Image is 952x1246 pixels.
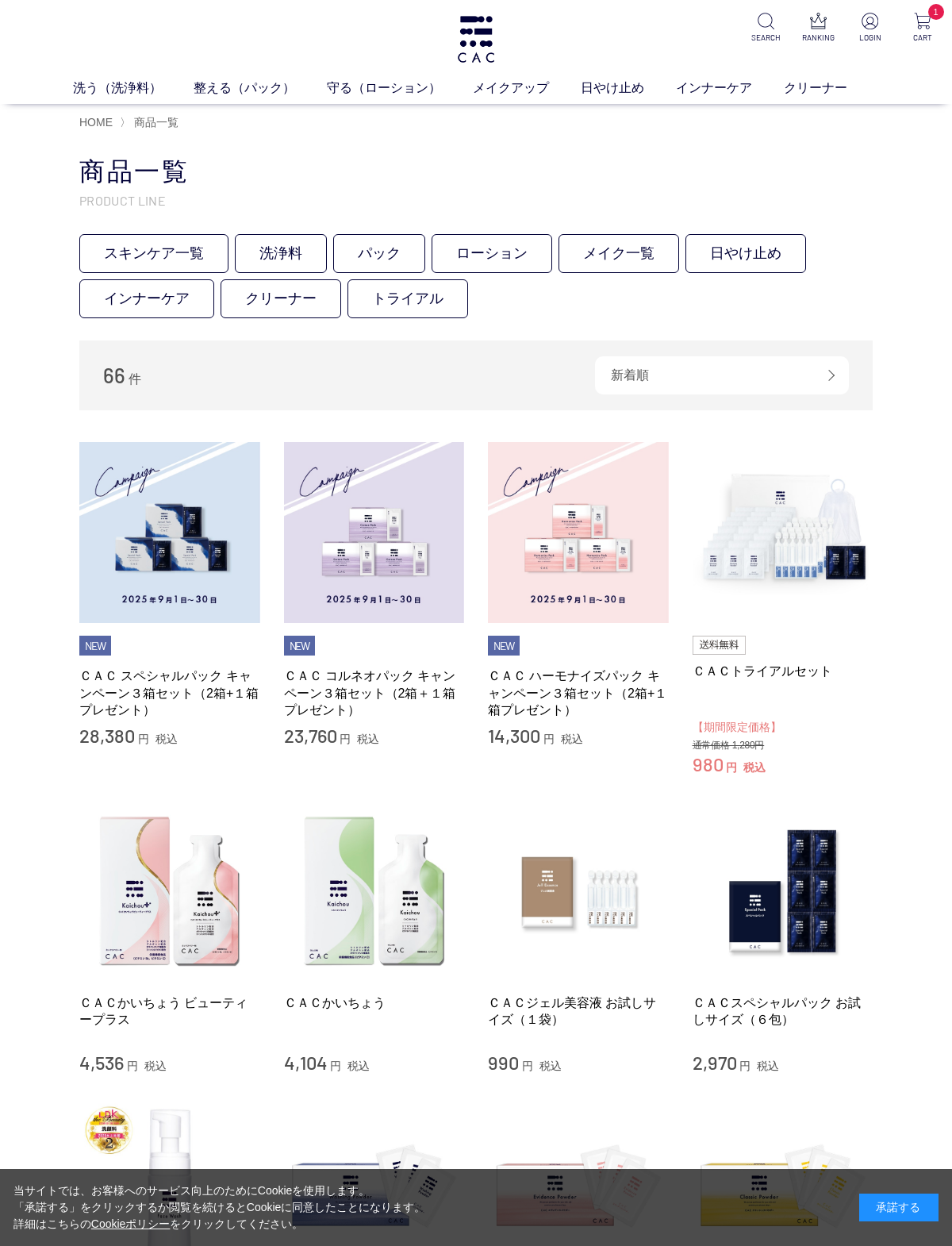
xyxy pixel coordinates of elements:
[79,724,135,747] span: 28,380
[906,13,939,44] a: 1 CART
[488,801,669,982] img: ＣＡＣジェル美容液 お試しサイズ（１袋）
[284,1051,328,1074] span: 4,104
[693,636,747,655] img: 送料無料
[13,1183,426,1233] div: 当サイトでは、お客様へのサービス向上のためにCookieを使用します。 「承諾する」をクリックするか閲覧を続けるとCookieに同意したことになります。 詳細はこちらの をクリックしてください。
[854,32,887,44] p: LOGIN
[455,16,497,63] img: logo
[333,234,425,273] a: パック
[79,667,260,718] a: ＣＡＣ スペシャルパック キャンペーン３箱セット（2箱+１箱プレゼント）
[103,363,125,387] span: 66
[906,32,939,44] p: CART
[693,740,873,752] div: 通常価格 1,280円
[522,1059,533,1072] span: 円
[79,801,260,982] img: ＣＡＣかいちょう ビューティープラス
[488,636,520,656] li: NEW
[347,1059,370,1072] span: 税込
[79,279,214,318] a: インナーケア
[73,79,194,98] a: 洗う（洗浄料）
[129,372,141,386] span: 件
[131,116,178,129] a: 商品一覧
[581,79,676,98] a: 日やけ止め
[801,13,835,44] a: RANKING
[330,1059,341,1072] span: 円
[739,1059,750,1072] span: 円
[284,636,316,656] li: NEW
[693,801,873,982] img: ＣＡＣスペシャルパック お試しサイズ（６包）
[473,79,581,98] a: メイクアップ
[327,79,473,98] a: 守る（ローション）
[79,994,260,1029] a: ＣＡＣかいちょう ビューティープラス
[79,1051,124,1074] span: 4,536
[561,733,583,745] span: 税込
[693,994,873,1029] a: ＣＡＣスペシャルパック お試しサイズ（６包）
[488,724,540,747] span: 14,300
[194,79,327,98] a: 整える（パック）
[859,1194,939,1221] div: 承諾する
[340,733,351,745] span: 円
[801,32,835,44] p: RANKING
[155,733,178,745] span: 税込
[79,636,111,656] li: NEW
[79,116,113,129] a: HOME
[757,1059,779,1072] span: 税込
[138,733,149,745] span: 円
[127,1059,138,1072] span: 円
[488,442,669,623] img: ＣＡＣ ハーモナイズパック キャンペーン３箱セット（2箱+１箱プレゼント）
[749,32,782,44] p: SEARCH
[488,667,669,718] a: ＣＡＣ ハーモナイズパック キャンペーン３箱セット（2箱+１箱プレゼント）
[79,155,873,189] h1: 商品一覧
[685,234,806,273] a: 日やけ止め
[120,115,182,130] li: 〉
[743,761,766,774] span: 税込
[676,79,784,98] a: インナーケア
[221,279,341,318] a: クリーナー
[488,1051,519,1074] span: 990
[559,234,679,273] a: メイク一覧
[284,994,465,1011] a: ＣＡＣかいちょう
[347,279,468,318] a: トライアル
[749,13,782,44] a: SEARCH
[284,801,465,982] img: ＣＡＣかいちょう
[693,752,724,775] span: 980
[144,1059,167,1072] span: 税込
[726,761,737,774] span: 円
[693,442,873,623] img: ＣＡＣトライアルセット
[284,442,465,623] img: ＣＡＣ コルネオパック キャンペーン３箱セット（2箱＋１箱プレゼント）
[488,994,669,1029] a: ＣＡＣジェル美容液 お試しサイズ（１袋）
[784,79,879,98] a: クリーナー
[235,234,327,273] a: 洗浄料
[357,733,379,745] span: 税込
[543,733,555,745] span: 円
[284,667,465,718] a: ＣＡＣ コルネオパック キャンペーン３箱セット（2箱＋１箱プレゼント）
[79,442,260,623] img: ＣＡＣ スペシャルパック キャンペーン３箱セット（2箱+１箱プレゼント）
[79,192,873,209] p: PRODUCT LINE
[693,663,873,679] a: ＣＡＣトライアルセット
[284,724,337,747] span: 23,760
[134,116,178,129] span: 商品一覧
[693,1051,737,1074] span: 2,970
[539,1059,562,1072] span: 税込
[79,234,228,273] a: スキンケア一覧
[693,718,873,736] div: 【期間限定価格】
[595,356,849,394] div: 新着順
[432,234,552,273] a: ローション
[854,13,887,44] a: LOGIN
[928,4,944,20] span: 1
[91,1217,171,1230] a: Cookieポリシー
